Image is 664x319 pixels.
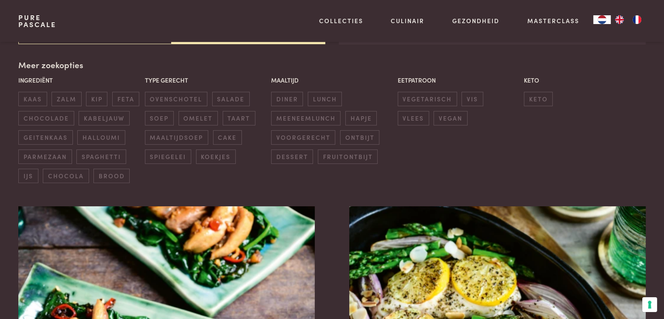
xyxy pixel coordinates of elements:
[271,130,335,145] span: voorgerecht
[77,130,125,145] span: halloumi
[86,92,107,106] span: kip
[524,76,646,85] p: Keto
[271,92,303,106] span: diner
[593,15,611,24] a: NL
[52,92,81,106] span: zalm
[527,16,579,25] a: Masterclass
[223,111,255,125] span: taart
[18,92,47,106] span: kaas
[145,76,267,85] p: Type gerecht
[271,76,393,85] p: Maaltijd
[611,15,646,24] ul: Language list
[213,130,242,145] span: cake
[18,149,72,164] span: parmezaan
[145,111,174,125] span: soep
[76,149,126,164] span: spaghetti
[398,92,457,106] span: vegetarisch
[18,169,38,183] span: ijs
[18,130,72,145] span: geitenkaas
[79,111,129,125] span: kabeljauw
[145,130,208,145] span: maaltijdsoep
[271,149,313,164] span: dessert
[391,16,424,25] a: Culinair
[642,297,657,312] button: Uw voorkeuren voor toestemming voor trackingtechnologieën
[398,111,429,125] span: vlees
[628,15,646,24] a: FR
[196,149,236,164] span: koekjes
[340,130,379,145] span: ontbijt
[433,111,467,125] span: vegan
[461,92,483,106] span: vis
[593,15,611,24] div: Language
[93,169,130,183] span: brood
[398,76,520,85] p: Eetpatroon
[179,111,218,125] span: omelet
[345,111,377,125] span: hapje
[611,15,628,24] a: EN
[43,169,89,183] span: chocola
[452,16,499,25] a: Gezondheid
[145,149,191,164] span: spiegelei
[318,149,378,164] span: fruitontbijt
[18,14,56,28] a: PurePascale
[319,16,363,25] a: Collecties
[212,92,250,106] span: salade
[145,92,207,106] span: ovenschotel
[308,92,342,106] span: lunch
[271,111,341,125] span: meeneemlunch
[18,111,74,125] span: chocolade
[524,92,553,106] span: keto
[112,92,139,106] span: feta
[593,15,646,24] aside: Language selected: Nederlands
[18,76,140,85] p: Ingrediënt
